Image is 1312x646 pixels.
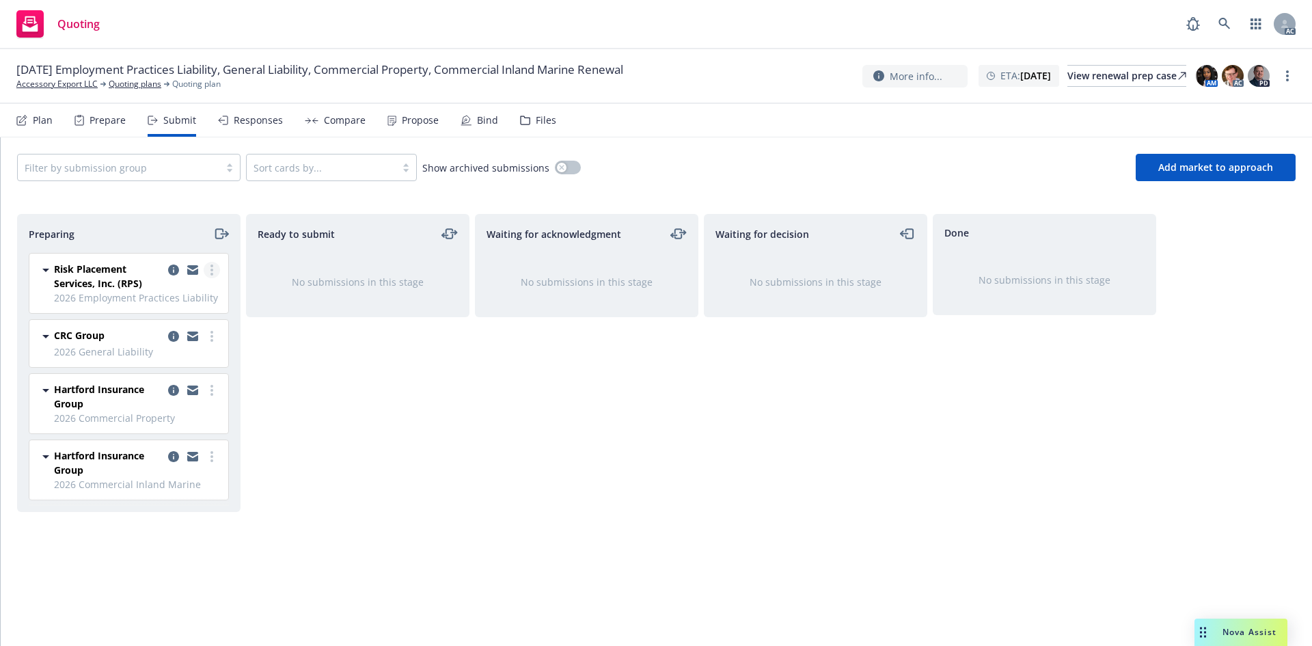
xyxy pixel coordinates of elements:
[899,226,916,242] a: moveLeft
[402,115,439,126] div: Propose
[1222,65,1244,87] img: photo
[726,275,905,289] div: No submissions in this stage
[1194,619,1287,646] button: Nova Assist
[184,262,201,278] a: copy logging email
[487,227,621,241] span: Waiting for acknowledgment
[184,328,201,345] a: copy logging email
[1194,619,1212,646] div: Drag to move
[172,78,221,90] span: Quoting plan
[234,115,283,126] div: Responses
[1211,10,1238,38] a: Search
[422,161,549,175] span: Show archived submissions
[33,115,53,126] div: Plan
[862,65,968,88] button: More info...
[1222,626,1276,638] span: Nova Assist
[441,226,458,242] a: moveLeftRight
[90,115,126,126] div: Prepare
[54,477,220,492] span: 2026 Commercial Inland Marine
[204,262,220,278] a: more
[324,115,366,126] div: Compare
[670,226,687,242] a: moveLeftRight
[536,115,556,126] div: Files
[1000,68,1051,83] span: ETA :
[213,226,229,242] a: moveRight
[165,448,182,465] a: copy logging email
[1136,154,1296,181] button: Add market to approach
[204,328,220,345] a: more
[1020,69,1051,82] strong: [DATE]
[204,448,220,465] a: more
[204,382,220,399] a: more
[1196,65,1218,87] img: photo
[29,227,74,241] span: Preparing
[57,18,100,29] span: Quoting
[54,262,163,291] span: Risk Placement Services, Inc. (RPS)
[16,78,98,90] a: Accessory Export LLC
[184,382,201,399] a: copy logging email
[1067,65,1186,87] a: View renewal prep case
[54,411,220,425] span: 2026 Commercial Property
[109,78,161,90] a: Quoting plans
[11,5,105,43] a: Quoting
[477,115,498,126] div: Bind
[497,275,676,289] div: No submissions in this stage
[1067,66,1186,86] div: View renewal prep case
[184,448,201,465] a: copy logging email
[165,328,182,345] a: copy logging email
[1242,10,1270,38] a: Switch app
[944,226,969,240] span: Done
[54,345,220,359] span: 2026 General Liability
[715,227,809,241] span: Waiting for decision
[54,328,105,342] span: CRC Group
[1179,10,1207,38] a: Report a Bug
[269,275,447,289] div: No submissions in this stage
[165,382,182,399] a: copy logging email
[1158,161,1273,174] span: Add market to approach
[258,227,335,241] span: Ready to submit
[54,291,220,305] span: 2026 Employment Practices Liability
[54,382,163,411] span: Hartford Insurance Group
[165,262,182,278] a: copy logging email
[1279,68,1296,84] a: more
[54,448,163,477] span: Hartford Insurance Group
[16,62,623,78] span: [DATE] Employment Practices Liability, General Liability, Commercial Property, Commercial Inland ...
[890,69,942,83] span: More info...
[1248,65,1270,87] img: photo
[955,273,1134,287] div: No submissions in this stage
[163,115,196,126] div: Submit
